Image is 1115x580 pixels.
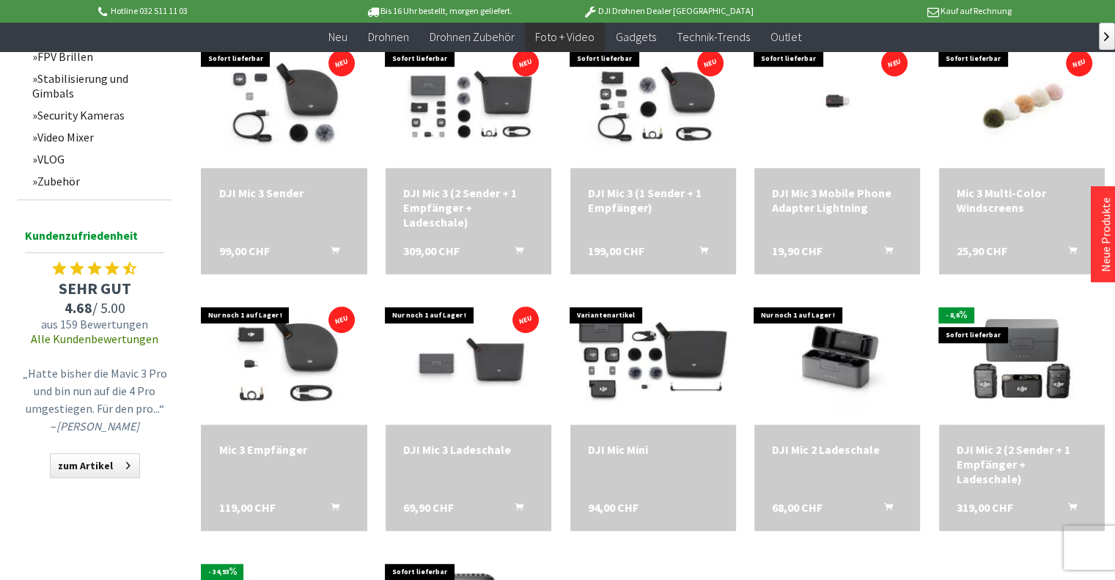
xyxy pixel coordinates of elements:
[956,293,1088,425] img: DJI Mic 2 (2 Sender + 1 Empfänger + Ladeschale)
[403,186,534,230] div: DJI Mic 3 (2 Sender + 1 Empfänger + Ladeschale)
[419,22,525,52] a: Drohnen Zubehör
[325,2,553,20] p: Bis 16 Uhr bestellt, morgen geliefert.
[575,293,731,425] img: DJI Mic Mini
[770,29,801,44] span: Outlet
[56,419,139,433] em: [PERSON_NAME]
[430,29,515,44] span: Drohnen Zubehör
[50,453,140,478] a: zum Artikel
[25,45,172,67] a: FPV Brillen
[525,22,605,52] a: Foto + Video
[368,29,409,44] span: Drohnen
[957,243,1007,258] span: 25,90 CHF
[218,500,275,515] span: 119,00 CHF
[201,296,367,421] img: Mic 3 Empfänger
[218,186,349,200] a: DJI Mic 3 Sender 99,00 CHF In den Warenkorb
[772,500,823,515] span: 68,00 CHF
[957,500,1013,515] span: 319,00 CHF
[754,40,920,164] img: DJI Mic 3 Mobile Phone Adapter Lightning
[95,2,324,20] p: Hotline 032 511 11 03
[553,2,782,20] p: DJI Drohnen Dealer [GEOGRAPHIC_DATA]
[615,29,655,44] span: Gadgets
[25,148,172,170] a: VLOG
[218,243,269,258] span: 99,00 CHF
[772,442,902,457] div: DJI Mic 2 Ladeschale
[403,243,460,258] span: 309,00 CHF
[676,29,749,44] span: Technik-Trends
[1050,243,1086,263] button: In den Warenkorb
[318,22,358,52] a: Neu
[403,442,534,457] div: DJI Mic 3 Ladeschale
[939,40,1105,164] img: Mic 3 Multi-Color Windscreens
[25,67,172,104] a: Stabilisierung und Gimbals
[866,243,901,263] button: In den Warenkorb
[403,442,534,457] a: DJI Mic 3 Ladeschale 69,90 CHF In den Warenkorb
[25,104,172,126] a: Security Kameras
[18,298,172,317] span: / 5.00
[588,442,718,457] div: DJI Mic Mini
[21,364,168,435] p: „Hatte bisher die Mavic 3 Pro und bin nun auf die 4 Pro umgestiegen. Für den pro...“ –
[772,186,902,215] div: DJI Mic 3 Mobile Phone Adapter Lightning
[218,442,349,457] div: Mic 3 Empfänger
[605,22,666,52] a: Gadgets
[1098,197,1113,272] a: Neue Produkte
[759,22,811,52] a: Outlet
[18,278,172,298] span: SEHR GUT
[31,331,158,346] a: Alle Kundenbewertungen
[403,500,454,515] span: 69,90 CHF
[25,226,164,253] span: Kundenzufriedenheit
[682,243,717,263] button: In den Warenkorb
[588,442,718,457] a: DJI Mic Mini 94,00 CHF
[755,293,920,425] img: DJI Mic 2 Ladeschale
[497,243,532,263] button: In den Warenkorb
[386,296,551,421] img: DJI Mic 3 Ladeschale
[588,186,718,215] a: DJI Mic 3 (1 Sender + 1 Empfänger) 199,00 CHF In den Warenkorb
[65,298,92,317] span: 4.68
[328,29,347,44] span: Neu
[957,186,1087,215] a: Mic 3 Multi-Color Windscreens 25,90 CHF In den Warenkorb
[386,40,551,164] img: DJI Mic 3 (2 Sender + 1 Empfänger + Ladeschale)
[1050,500,1086,519] button: In den Warenkorb
[588,243,644,258] span: 199,00 CHF
[666,22,759,52] a: Technik-Trends
[218,442,349,457] a: Mic 3 Empfänger 119,00 CHF In den Warenkorb
[201,40,367,164] img: DJI Mic 3 Sender
[403,186,534,230] a: DJI Mic 3 (2 Sender + 1 Empfänger + Ladeschale) 309,00 CHF In den Warenkorb
[957,186,1087,215] div: Mic 3 Multi-Color Windscreens
[772,186,902,215] a: DJI Mic 3 Mobile Phone Adapter Lightning 19,90 CHF In den Warenkorb
[588,186,718,215] div: DJI Mic 3 (1 Sender + 1 Empfänger)
[1104,32,1109,41] span: 
[772,243,823,258] span: 19,90 CHF
[783,2,1012,20] p: Kauf auf Rechnung
[25,170,172,192] a: Zubehör
[588,500,639,515] span: 94,00 CHF
[535,29,595,44] span: Foto + Video
[25,126,172,148] a: Video Mixer
[18,317,172,331] span: aus 159 Bewertungen
[570,40,736,164] img: DJI Mic 3 (1 Sender + 1 Empfänger)
[957,442,1087,486] div: DJI Mic 2 (2 Sender + 1 Empfänger + Ladeschale)
[218,186,349,200] div: DJI Mic 3 Sender
[497,500,532,519] button: In den Warenkorb
[313,243,348,263] button: In den Warenkorb
[957,442,1087,486] a: DJI Mic 2 (2 Sender + 1 Empfänger + Ladeschale) 319,00 CHF In den Warenkorb
[866,500,901,519] button: In den Warenkorb
[772,442,902,457] a: DJI Mic 2 Ladeschale 68,00 CHF In den Warenkorb
[358,22,419,52] a: Drohnen
[313,500,348,519] button: In den Warenkorb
